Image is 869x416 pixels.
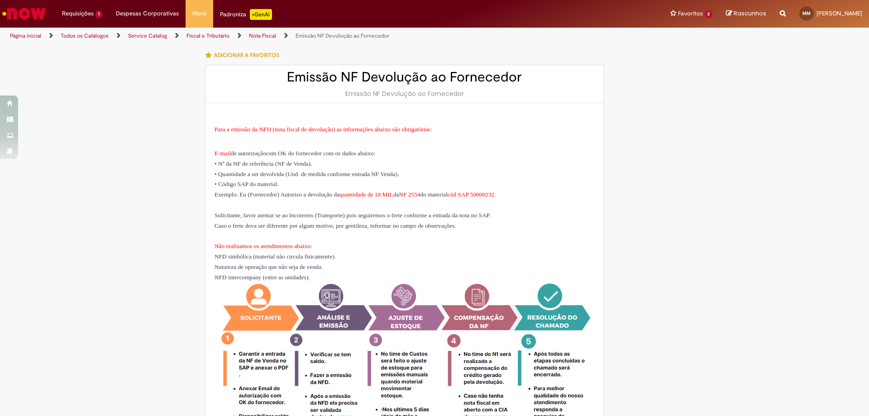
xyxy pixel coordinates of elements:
a: Service Catalog [128,32,167,39]
button: Adicionar a Favoritos [205,46,284,65]
a: Fiscal e Tributário [186,32,229,39]
a: Nota Fiscal [249,32,276,39]
span: quantidade de 10 MIL [339,191,393,198]
span: . [310,160,312,167]
span: NFD simbólica (material não circula fisicamente) [215,253,336,260]
p: +GenAi [250,9,272,20]
div: Emissão NF Devolução ao Fornecedor [215,89,595,98]
span: [PERSON_NAME] [816,10,862,17]
span: Favoritos [678,9,703,18]
a: Página inicial [10,32,41,39]
span: MM [802,10,811,16]
div: Padroniza [220,9,272,20]
span: Exemplo: Eu (Fornecedor) Autorizo a devolução da da do material . [215,191,496,198]
span: NF 2554 [399,191,420,198]
span: 1 [95,10,102,18]
span: • Quantidade a ser devolvida (Und. de medida conforme entrada NF Venda) [215,171,399,177]
span: Para a emissão da NFD (nota fiscal de devolução) as informações abaixo são obrigatórias: [215,126,432,133]
span: NFD intercompany (entre as unidades) [215,274,308,281]
span: cód SAP 50000232 [448,191,494,198]
span: Natureza de operação que não seja de venda. [215,263,323,270]
span: . [334,253,336,260]
span: 2 [705,10,712,18]
span: Solicitante, favor atentar se ao Incoterms (Transporte) pois seguiremos o frete conforme a entrad... [215,212,491,229]
span: Requisições [62,9,94,18]
span: Não realizamos os atendimentos abaixo: [215,243,312,249]
span: . [308,274,310,281]
a: Rascunhos [726,10,766,18]
span: de autorização [231,150,375,157]
span: com OK do fornecedor com os dados abaixo: [266,150,376,157]
span: . [397,171,399,177]
span: • Nº da NF de referência (NF de Venda) [215,160,312,167]
h2: Emissão NF Devolução ao Fornecedor [215,70,595,85]
a: Todos os Catálogos [61,32,109,39]
span: More [192,9,206,18]
span: Adicionar a Favoritos [214,52,279,59]
a: Emissão NF Devolução ao Fornecedor [296,32,389,39]
span: • Código SAP do material. [215,181,279,187]
span: E-mail [215,150,231,157]
span: Rascunhos [734,9,766,18]
ul: Trilhas de página [7,28,573,44]
span: Despesas Corporativas [116,9,179,18]
img: ServiceNow [1,5,48,23]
